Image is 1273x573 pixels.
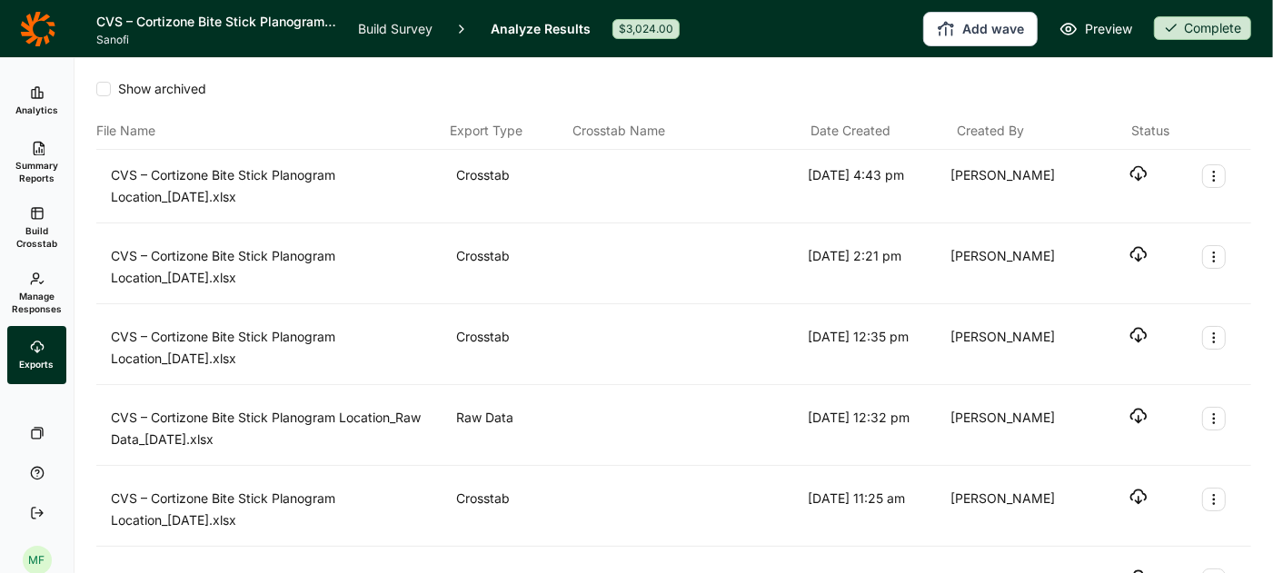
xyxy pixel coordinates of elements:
a: Analytics [7,72,66,130]
div: Status [1131,120,1169,142]
div: [PERSON_NAME] [950,326,1086,370]
div: [PERSON_NAME] [950,488,1086,531]
div: Crosstab [456,245,569,289]
button: Export Actions [1202,245,1226,269]
button: Add wave [923,12,1038,46]
div: [PERSON_NAME] [950,245,1086,289]
button: Download file [1129,245,1148,263]
div: [PERSON_NAME] [950,164,1086,208]
button: Download file [1129,488,1148,506]
span: Preview [1085,18,1132,40]
button: Export Actions [1202,488,1226,511]
div: Complete [1154,16,1251,40]
div: CVS – Cortizone Bite Stick Planogram Location_[DATE].xlsx [111,326,449,370]
div: Export Type [450,120,565,142]
span: Summary Reports [15,159,59,184]
div: Crosstab [456,326,569,370]
div: [DATE] 2:21 pm [808,245,943,289]
div: [DATE] 11:25 am [808,488,943,531]
a: Build Crosstab [7,195,66,261]
h1: CVS – Cortizone Bite Stick Planogram Location [96,11,336,33]
span: Exports [20,358,55,370]
a: Preview [1059,18,1132,40]
div: CVS – Cortizone Bite Stick Planogram Location_Raw Data_[DATE].xlsx [111,407,449,450]
button: Export Actions [1202,164,1226,188]
a: Exports [7,326,66,384]
div: Raw Data [456,407,569,450]
button: Complete [1154,16,1251,42]
button: Download file [1129,164,1148,183]
div: [PERSON_NAME] [950,407,1086,450]
span: Build Crosstab [15,224,59,250]
div: Date Created [811,120,950,142]
a: Summary Reports [7,130,66,195]
span: Show archived [111,80,206,98]
div: [DATE] 4:43 pm [808,164,943,208]
div: Crosstab [456,164,569,208]
div: Created By [957,120,1096,142]
button: Download file [1129,326,1148,344]
span: Manage Responses [12,290,62,315]
div: Crosstab [456,488,569,531]
div: $3,024.00 [612,19,680,39]
div: [DATE] 12:32 pm [808,407,943,450]
button: Export Actions [1202,326,1226,350]
div: Crosstab Name [572,120,803,142]
button: Export Actions [1202,407,1226,430]
span: Analytics [15,104,58,116]
button: Download file [1129,407,1148,425]
a: Manage Responses [7,261,66,326]
div: File Name [96,120,443,142]
div: CVS – Cortizone Bite Stick Planogram Location_[DATE].xlsx [111,488,449,531]
span: Sanofi [96,33,336,47]
div: [DATE] 12:35 pm [808,326,943,370]
div: CVS – Cortizone Bite Stick Planogram Location_[DATE].xlsx [111,164,449,208]
div: CVS – Cortizone Bite Stick Planogram Location_[DATE].xlsx [111,245,449,289]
